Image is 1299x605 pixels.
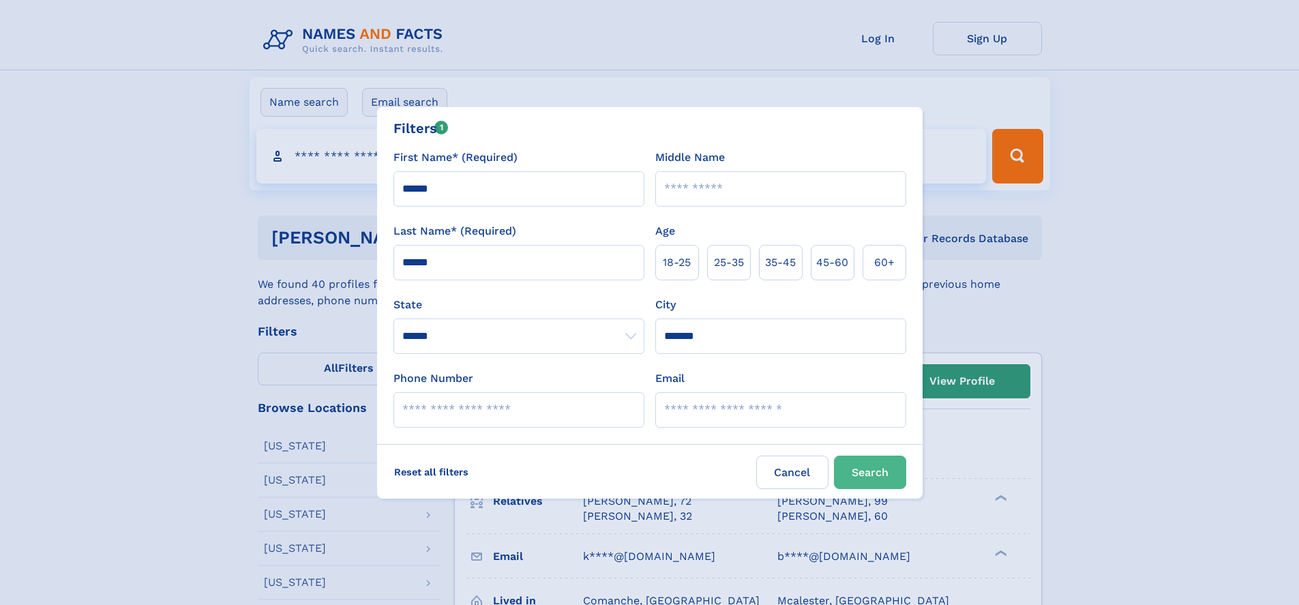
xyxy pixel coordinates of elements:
span: 35‑45 [765,254,796,271]
span: 18‑25 [663,254,691,271]
span: 45‑60 [816,254,848,271]
label: Reset all filters [385,456,477,488]
label: Cancel [756,456,828,489]
label: State [393,297,644,313]
label: Age [655,223,675,239]
label: Email [655,370,685,387]
button: Search [834,456,906,489]
div: Filters [393,118,449,138]
label: Last Name* (Required) [393,223,516,239]
label: First Name* (Required) [393,149,518,166]
label: Phone Number [393,370,473,387]
span: 60+ [874,254,895,271]
label: City [655,297,676,313]
span: 25‑35 [714,254,744,271]
label: Middle Name [655,149,725,166]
